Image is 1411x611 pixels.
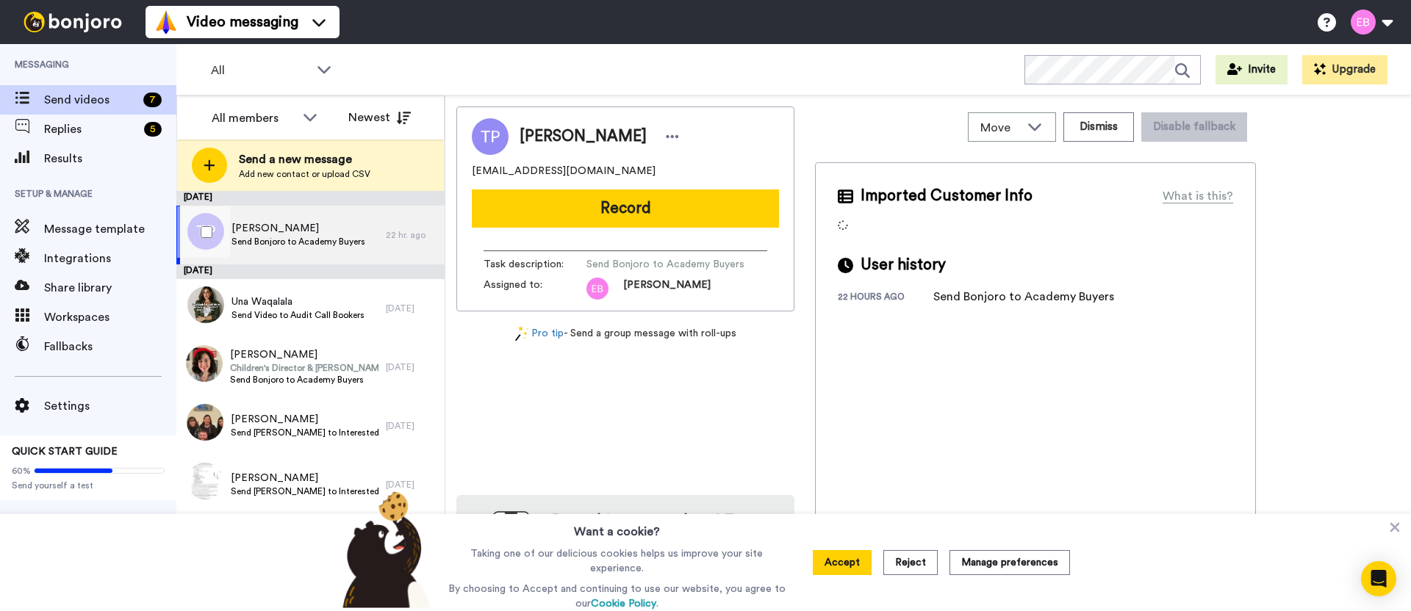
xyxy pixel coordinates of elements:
div: 5 [144,122,162,137]
img: 6cc27aee-bdf5-4682-b298-33f2fd1d4c46.jpg [186,345,223,382]
span: Una Waqalala [231,294,365,309]
div: [DATE] [386,303,437,314]
span: Message template [44,220,176,238]
span: Send Video to Audit Call Bookers [231,309,365,321]
span: [PERSON_NAME] [231,471,378,485]
span: Add new contact or upload CSV [239,168,370,180]
img: e48c32e6-0a11-48a4-a873-4c1a9ebe5b90.jpg [187,286,224,323]
div: [DATE] [386,479,437,491]
span: Video messaging [187,12,298,32]
button: Manage preferences [949,550,1070,575]
span: Integrations [44,250,176,267]
span: [EMAIL_ADDRESS][DOMAIN_NAME] [472,164,656,178]
div: Open Intercom Messenger [1361,561,1396,596]
img: bj-logo-header-white.svg [18,12,128,32]
span: Share library [44,279,176,297]
span: Send [PERSON_NAME] to Interested Attendees [231,485,378,497]
div: What is this? [1163,187,1233,205]
span: Send Bonjoro to Academy Buyers [586,257,744,272]
span: Results [44,150,176,167]
span: Settings [44,397,176,415]
span: Imported Customer Info [861,185,1033,207]
span: [PERSON_NAME] [230,347,378,362]
span: Workspaces [44,308,176,326]
h3: Want a cookie? [574,514,660,540]
span: Send [PERSON_NAME] to Interested Attendees [231,427,378,438]
button: Reject [883,550,938,575]
span: Send Bonjoro to Academy Buyers [231,236,365,247]
div: 7 [143,93,162,107]
div: Send Bonjoro to Academy Buyers [933,288,1114,305]
span: Children's Director & [PERSON_NAME]' Lambs [DATE] Out Director [230,362,378,374]
span: Send yourself a test [12,480,165,491]
span: Assigned to: [484,278,586,300]
span: Move [980,119,1020,137]
span: Replies [44,120,138,138]
span: Send Bonjoro to Academy Buyers [230,374,378,386]
span: QUICK START GUIDE [12,446,118,457]
div: [DATE] [386,420,437,432]
img: 3e30c8ce-7e6d-4297-99c3-713c7e5fbb91.jpg [187,463,223,499]
span: Fallbacks [44,338,176,355]
span: User history [861,254,946,276]
span: [PERSON_NAME] [231,412,378,427]
span: All [211,62,309,79]
a: Cookie Policy [591,599,656,609]
span: Task description : [484,257,586,272]
img: magic-wand.svg [515,326,528,341]
img: vm-color.svg [154,10,178,34]
a: Pro tip [515,326,564,341]
div: [DATE] [176,191,445,206]
span: Send videos [44,91,137,109]
div: [DATE] [176,264,445,279]
button: Newest [337,103,422,132]
button: Record [472,189,779,228]
p: Taking one of our delicious cookies helps us improve your site experience. [445,546,789,576]
div: 22 hr. ago [386,229,437,241]
img: eb.png [586,278,608,300]
img: Image of Thomaswilliam Palmer [472,118,509,155]
span: [PERSON_NAME] [623,278,711,300]
span: Send a new message [239,151,370,168]
span: [PERSON_NAME] [231,221,365,236]
img: 73a85957-7431-41d8-8e4d-66a7bceb72f3.jpg [187,404,223,441]
span: [PERSON_NAME] [520,126,647,148]
h4: Record from your phone! Try our app [DATE] [545,510,780,551]
div: 22 hours ago [838,291,933,305]
span: 60% [12,465,31,477]
div: All members [212,109,295,127]
button: Accept [813,550,872,575]
button: Upgrade [1302,55,1387,84]
button: Dismiss [1063,112,1134,142]
img: download [471,511,530,590]
div: - Send a group message with roll-ups [456,326,794,341]
button: Disable fallback [1141,112,1247,142]
div: [DATE] [386,361,437,373]
p: By choosing to Accept and continuing to use our website, you agree to our . [445,582,789,611]
img: bear-with-cookie.png [329,491,438,608]
button: Invite [1216,55,1288,84]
